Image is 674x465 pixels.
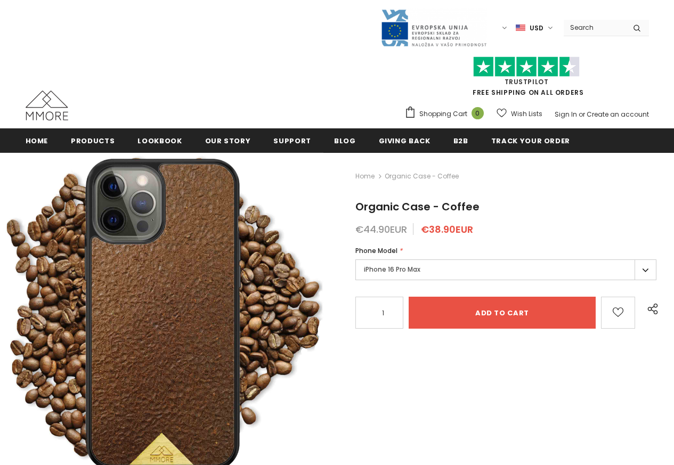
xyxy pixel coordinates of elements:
a: Javni Razpis [380,23,487,32]
a: Home [355,170,375,183]
a: Lookbook [137,128,182,152]
span: Home [26,136,48,146]
a: Create an account [587,110,649,119]
span: or [579,110,585,119]
span: Track your order [491,136,570,146]
img: Trust Pilot Stars [473,56,580,77]
span: €44.90EUR [355,223,407,236]
span: B2B [453,136,468,146]
input: Search Site [564,20,625,35]
a: Our Story [205,128,251,152]
span: Organic Case - Coffee [385,170,459,183]
span: Organic Case - Coffee [355,199,480,214]
a: Products [71,128,115,152]
span: 0 [472,107,484,119]
img: MMORE Cases [26,91,68,120]
a: B2B [453,128,468,152]
span: Phone Model [355,246,397,255]
a: Track your order [491,128,570,152]
a: Wish Lists [497,104,542,123]
img: USD [516,23,525,32]
label: iPhone 16 Pro Max [355,259,656,280]
span: Shopping Cart [419,109,467,119]
a: Giving back [379,128,431,152]
a: Blog [334,128,356,152]
a: Home [26,128,48,152]
span: Our Story [205,136,251,146]
span: Lookbook [137,136,182,146]
span: Blog [334,136,356,146]
a: Trustpilot [505,77,549,86]
input: Add to cart [409,297,596,329]
span: Products [71,136,115,146]
span: €38.90EUR [421,223,473,236]
span: support [273,136,311,146]
img: Javni Razpis [380,9,487,47]
span: USD [530,23,543,34]
span: FREE SHIPPING ON ALL ORDERS [404,61,649,97]
a: support [273,128,311,152]
a: Shopping Cart 0 [404,106,489,122]
a: Sign In [555,110,577,119]
span: Giving back [379,136,431,146]
span: Wish Lists [511,109,542,119]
